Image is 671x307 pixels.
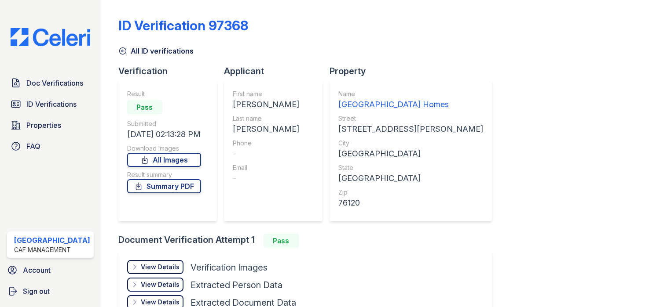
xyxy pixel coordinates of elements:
a: Name [GEOGRAPHIC_DATA] Homes [338,90,483,111]
div: Applicant [224,65,330,77]
span: FAQ [26,141,40,152]
div: [DATE] 02:13:28 PM [127,128,201,141]
div: Result summary [127,170,201,179]
a: FAQ [7,137,94,155]
div: Extracted Person Data [191,279,282,291]
div: View Details [141,280,180,289]
div: Verification Images [191,261,268,274]
a: ID Verifications [7,95,94,113]
div: City [338,139,483,148]
div: First name [233,90,299,98]
div: Document Verification Attempt 1 [118,234,499,248]
div: State [338,163,483,172]
div: - [233,172,299,184]
div: Name [338,90,483,98]
div: Download Images [127,144,201,153]
div: Property [330,65,499,77]
div: [GEOGRAPHIC_DATA] Homes [338,98,483,111]
a: Properties [7,116,94,134]
div: Email [233,163,299,172]
div: Result [127,90,201,98]
span: Account [23,265,51,275]
div: 76120 [338,197,483,209]
div: [PERSON_NAME] [233,123,299,135]
a: Summary PDF [127,179,201,193]
span: Sign out [23,286,50,296]
div: View Details [141,298,180,307]
span: Doc Verifications [26,78,83,88]
div: Pass [264,234,299,248]
div: Verification [118,65,224,77]
div: - [233,148,299,160]
span: Properties [26,120,61,130]
a: All Images [127,153,201,167]
div: [PERSON_NAME] [233,98,299,111]
div: [GEOGRAPHIC_DATA] [14,235,90,246]
div: [GEOGRAPHIC_DATA] [338,148,483,160]
div: Submitted [127,119,201,128]
div: [STREET_ADDRESS][PERSON_NAME] [338,123,483,135]
div: Pass [127,100,162,114]
a: Sign out [4,282,97,300]
div: Zip [338,188,483,197]
a: Account [4,261,97,279]
div: ID Verification 97368 [118,18,248,33]
div: Phone [233,139,299,148]
div: CAF Management [14,246,90,254]
div: View Details [141,263,180,271]
div: Street [338,114,483,123]
a: Doc Verifications [7,74,94,92]
div: [GEOGRAPHIC_DATA] [338,172,483,184]
div: Last name [233,114,299,123]
img: CE_Logo_Blue-a8612792a0a2168367f1c8372b55b34899dd931a85d93a1a3d3e32e68fde9ad4.png [4,28,97,46]
a: All ID verifications [118,46,194,56]
span: ID Verifications [26,99,77,109]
